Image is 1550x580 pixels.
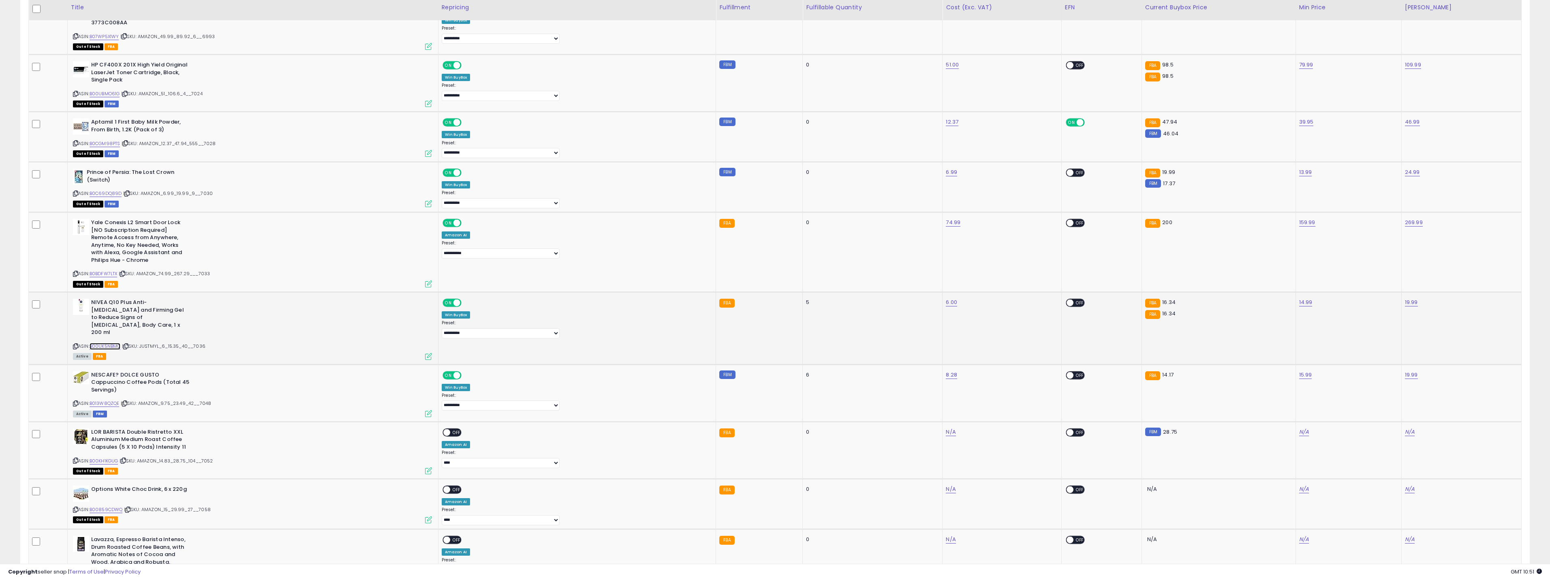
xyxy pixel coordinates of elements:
div: ASIN: [73,118,432,156]
span: | SKU: JUSTMYL_6_15.35_40__7036 [122,343,205,349]
div: Preset: [442,507,710,525]
a: 79.99 [1299,61,1313,69]
div: Preset: [442,393,710,411]
span: 47.94 [1162,118,1177,126]
a: N/A [1405,535,1415,544]
span: 16.34 [1162,310,1176,317]
div: Preset: [442,320,710,338]
div: Preset: [442,26,710,44]
div: Preset: [442,450,710,468]
span: FBM [105,101,119,107]
div: Cost (Exc. VAT) [946,3,1058,12]
div: Amazon AI [442,231,470,239]
div: [PERSON_NAME] [1405,3,1518,12]
a: 74.99 [946,218,960,227]
span: OFF [1084,119,1097,126]
span: OFF [460,169,473,176]
img: 41J7XWeOEBL._SL40_.jpg [73,371,89,384]
a: 8.28 [946,371,957,379]
span: FBA [93,353,107,360]
a: N/A [1299,428,1309,436]
b: Yale Conexis L2 Smart Door Lock [NO Subscription Required] Remote Access from Anywhere, Anytime, ... [91,219,190,266]
a: 15.99 [1299,371,1312,379]
small: FBM [1145,428,1161,436]
a: B00UBMO61G [90,90,120,97]
b: NIVEA Q10 Plus Anti-[MEDICAL_DATA] and Firming Gel to Reduce Signs of [MEDICAL_DATA], Body Care, ... [91,299,190,338]
small: FBA [1145,219,1160,228]
div: Amazon AI [442,441,470,448]
small: FBA [1145,371,1160,380]
div: ASIN: [73,428,432,473]
div: Min Price [1299,3,1398,12]
span: FBM [105,201,119,208]
div: ASIN: [73,219,432,287]
span: FBM [93,411,107,417]
span: OFF [1073,537,1086,544]
div: Fulfillment [719,3,799,12]
img: 415ei8u0XVL._SL40_.jpg [73,169,85,185]
span: 17.37 [1163,180,1175,187]
div: 0 [806,118,936,126]
div: ASIN: [73,4,432,49]
span: | SKU: AMAZON_9.75_23.49_42__7048 [121,400,212,407]
small: FBM [719,118,735,126]
span: ON [443,119,453,126]
span: OFF [460,220,473,227]
small: FBA [719,299,734,308]
div: Preset: [442,83,710,101]
small: FBA [1145,310,1160,319]
span: ON [443,372,453,379]
span: OFF [1073,169,1086,176]
div: Win BuyBox [442,384,470,391]
b: Options White Choc Drink, 6 x 220g [91,486,190,495]
span: 98.5 [1162,72,1174,80]
div: 0 [806,219,936,226]
a: 13.99 [1299,168,1312,176]
div: ASIN: [73,61,432,106]
small: FBA [1145,61,1160,70]
a: B00859CDWQ [90,506,123,513]
div: Current Buybox Price [1145,3,1292,12]
div: Win BuyBox [442,131,470,138]
small: FBM [719,60,735,69]
div: 0 [806,169,936,176]
small: FBA [1145,299,1160,308]
a: Terms of Use [69,568,104,576]
span: 28.75 [1163,428,1177,436]
b: Aptamil 1 First Baby Milk Powder, From Birth, 1.2K (Pack of 3) [91,118,190,135]
div: Preset: [442,140,710,158]
div: 0 [806,486,936,493]
span: All listings currently available for purchase on Amazon [73,353,92,360]
span: OFF [460,62,473,69]
span: 14.17 [1162,371,1174,379]
span: 98.5 [1162,61,1174,68]
a: 269.99 [1405,218,1423,227]
a: B07WP5X1WY [90,33,119,40]
img: 31kxrAXK88L._SL40_.jpg [73,299,89,315]
b: NESCAFE? DOLCE GUSTO Cappuccino Coffee Pods (Total 45 Servings) [91,371,190,396]
small: FBM [1145,179,1161,188]
div: Preset: [442,190,710,208]
img: 41reZ7m1CbL._SL40_.jpg [73,118,89,135]
small: FBA [719,219,734,228]
span: All listings currently available for purchase on Amazon [73,411,92,417]
div: 0 [806,536,936,543]
span: ON [443,220,453,227]
span: OFF [450,537,463,544]
span: OFF [1073,220,1086,227]
div: Amazon AI [442,498,470,505]
span: FBA [105,516,118,523]
span: FBA [105,43,118,50]
span: All listings that are currently out of stock and unavailable for purchase on Amazon [73,516,103,523]
b: LOR BARISTA Double Ristretto XXL Aluminium Medium Roast Coffee Capsules (5 X 10 Pods) Intensity 11 [91,428,190,453]
span: ON [443,62,453,69]
div: ASIN: [73,299,432,359]
small: FBM [1145,129,1161,138]
span: | SKU: AMAZON_49.99_89.92_6__6993 [120,33,215,40]
span: FBM [105,150,119,157]
span: OFF [1073,486,1086,493]
span: FBA [105,468,118,475]
a: N/A [1299,535,1309,544]
strong: Copyright [8,568,38,576]
a: B00UK5NBMO [90,343,121,350]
